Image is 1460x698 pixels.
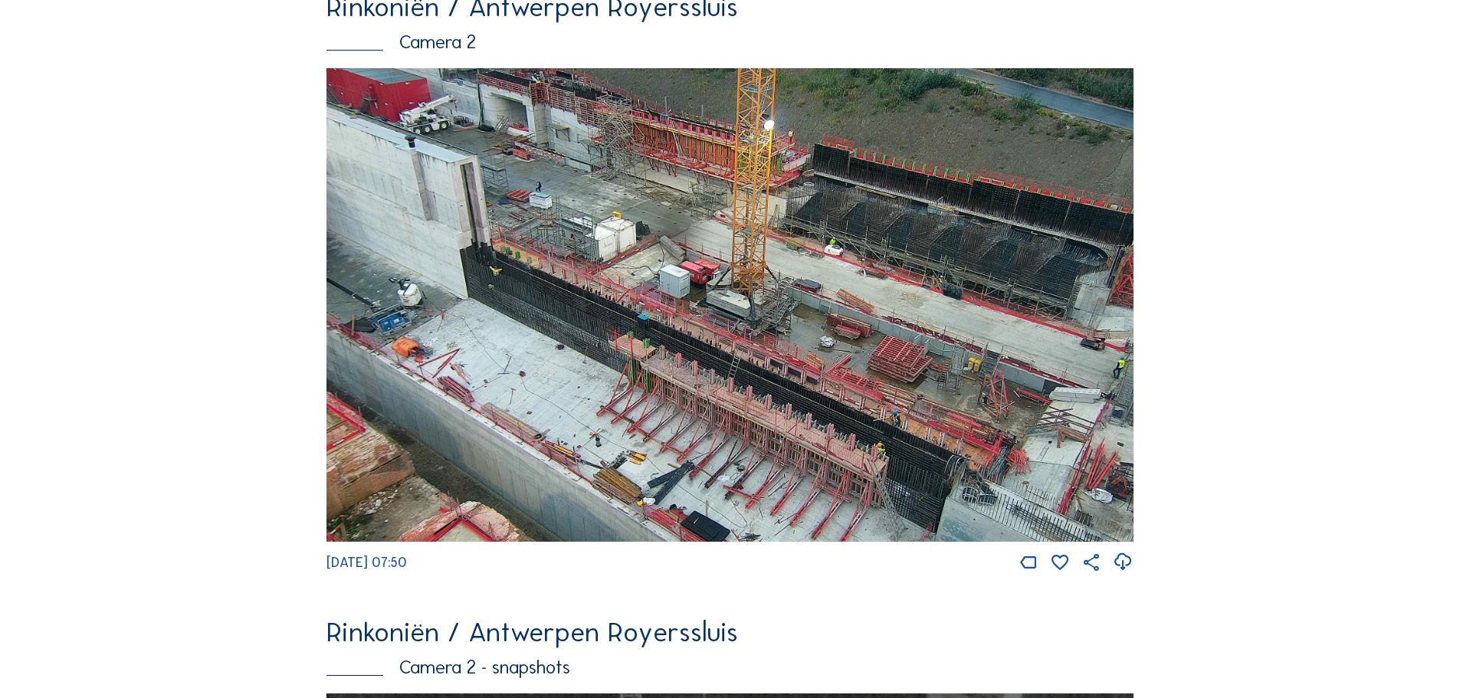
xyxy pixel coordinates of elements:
span: [DATE] 07:50 [326,554,407,571]
div: Rinkoniën / Antwerpen Royerssluis [326,618,1134,646]
div: Camera 2 - snapshots [326,658,1134,677]
div: Camera 2 [326,33,1134,52]
img: Image [326,68,1134,542]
